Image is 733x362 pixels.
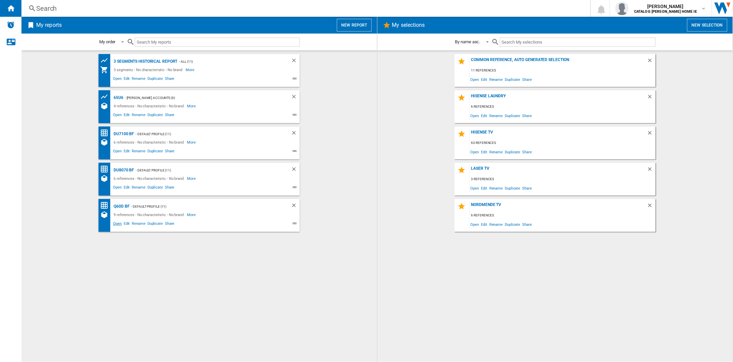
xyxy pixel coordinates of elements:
[112,112,123,120] span: Open
[177,57,278,66] div: - All (11)
[291,202,300,211] div: Delete
[470,66,656,75] div: 11 references
[146,148,164,156] span: Duplicate
[521,220,533,229] span: Share
[123,112,131,120] span: Edit
[123,94,278,102] div: - [PERSON_NAME] Accounts (6)
[647,57,656,66] div: Delete
[112,66,186,74] div: 3 segments - No characteristic - No brand
[615,2,629,15] img: profile.jpg
[504,75,521,84] span: Duplicate
[112,148,123,156] span: Open
[123,184,131,192] span: Edit
[470,57,647,66] div: Common reference, auto generated selection
[100,174,112,183] div: References
[112,220,123,228] span: Open
[100,102,112,110] div: References
[647,202,656,211] div: Delete
[112,130,134,138] div: DU7100 BF
[291,57,300,66] div: Delete
[391,19,426,32] h2: My selections
[634,3,697,10] span: [PERSON_NAME]
[480,111,488,120] span: Edit
[135,38,300,47] input: Search My reports
[112,211,187,219] div: 9 references - No characteristic - No brand
[480,184,488,193] span: Edit
[112,202,129,211] div: Q60D BF
[470,220,480,229] span: Open
[131,148,146,156] span: Rename
[455,39,480,44] div: By name asc.
[187,211,197,219] span: More
[36,4,573,13] div: Search
[112,184,123,192] span: Open
[100,165,112,173] div: Price Matrix
[488,147,504,156] span: Rename
[112,94,123,102] div: 65U6
[504,184,521,193] span: Duplicate
[134,130,278,138] div: - Default profile (11)
[112,102,187,110] div: 4 references - No characteristic - No brand
[521,184,533,193] span: Share
[186,66,195,74] span: More
[687,19,727,32] button: New selection
[131,220,146,228] span: Rename
[634,9,697,14] b: CATALOG [PERSON_NAME] HOME IE
[504,147,521,156] span: Duplicate
[521,111,533,120] span: Share
[112,138,187,146] div: 6 references - No characteristic - No brand
[470,111,480,120] span: Open
[123,75,131,84] span: Edit
[146,112,164,120] span: Duplicate
[187,138,197,146] span: More
[100,66,112,74] div: My Assortment
[134,166,278,174] div: - Default profile (11)
[470,211,656,220] div: 6 references
[504,111,521,120] span: Duplicate
[470,175,656,184] div: 3 references
[146,75,164,84] span: Duplicate
[488,220,504,229] span: Rename
[291,130,300,138] div: Delete
[470,166,647,175] div: Laser TV
[100,201,112,210] div: Price Matrix
[647,130,656,139] div: Delete
[504,220,521,229] span: Duplicate
[488,111,504,120] span: Rename
[112,57,177,66] div: 3 segments Historical Report
[480,147,488,156] span: Edit
[470,75,480,84] span: Open
[131,75,146,84] span: Rename
[470,103,656,111] div: 6 references
[7,21,15,29] img: alerts-logo.svg
[146,184,164,192] span: Duplicate
[100,138,112,146] div: References
[337,19,371,32] button: New report
[123,220,131,228] span: Edit
[131,112,146,120] span: Rename
[112,166,134,174] div: DU8070 BF
[470,139,656,147] div: 63 references
[521,75,533,84] span: Share
[164,75,176,84] span: Share
[112,174,187,183] div: 6 references - No characteristic - No brand
[470,130,647,139] div: Hisense TV
[647,166,656,175] div: Delete
[647,94,656,103] div: Delete
[521,147,533,156] span: Share
[187,102,197,110] span: More
[470,184,480,193] span: Open
[187,174,197,183] span: More
[112,75,123,84] span: Open
[480,220,488,229] span: Edit
[99,39,115,44] div: My order
[164,220,176,228] span: Share
[100,129,112,137] div: Price Matrix
[500,38,656,47] input: Search My selections
[131,184,146,192] span: Rename
[164,184,176,192] span: Share
[488,184,504,193] span: Rename
[291,166,300,174] div: Delete
[146,220,164,228] span: Duplicate
[35,19,63,32] h2: My reports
